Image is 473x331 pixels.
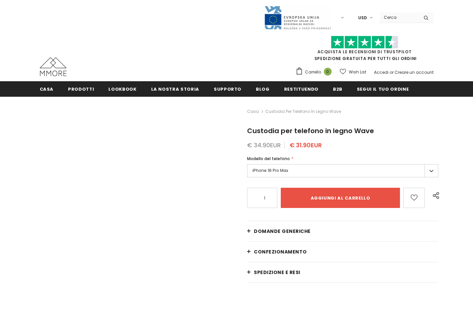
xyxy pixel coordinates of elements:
[264,14,331,20] a: Javni Razpis
[247,221,438,241] a: Domande generiche
[40,57,67,76] img: Casi MMORE
[247,156,290,161] span: Modello del telefono
[380,12,418,22] input: Search Site
[40,86,54,92] span: Casa
[254,248,307,255] span: CONFEZIONAMENTO
[331,36,398,49] img: Fidati di Pilot Stars
[324,68,332,76] span: 0
[333,86,342,92] span: B2B
[254,228,311,235] span: Domande generiche
[247,242,438,262] a: CONFEZIONAMENTO
[151,86,199,92] span: La nostra storia
[256,86,270,92] span: Blog
[390,69,394,75] span: or
[151,81,199,96] a: La nostra storia
[281,188,400,208] input: Aggiungi al carrello
[108,86,136,92] span: Lookbook
[264,5,331,30] img: Javni Razpis
[247,262,438,282] a: Spedizione e resi
[256,81,270,96] a: Blog
[247,108,259,116] a: Casa
[265,108,341,116] span: Custodia per telefono in legno Wave
[349,69,366,76] span: Wish List
[254,269,300,276] span: Spedizione e resi
[296,67,335,77] a: Carrello 0
[108,81,136,96] a: Lookbook
[247,126,374,136] span: Custodia per telefono in legno Wave
[214,81,241,96] a: supporto
[395,69,434,75] a: Creare un account
[317,49,412,55] a: Acquista le recensioni di TrustPilot
[357,86,409,92] span: Segui il tuo ordine
[40,81,54,96] a: Casa
[214,86,241,92] span: supporto
[374,69,388,75] a: Accedi
[305,69,321,76] span: Carrello
[247,141,281,149] span: € 34.90EUR
[290,141,322,149] span: € 31.90EUR
[284,86,318,92] span: Restituendo
[68,86,94,92] span: Prodotti
[247,164,438,177] label: iPhone 16 Pro Max
[284,81,318,96] a: Restituendo
[357,81,409,96] a: Segui il tuo ordine
[296,39,434,61] span: SPEDIZIONE GRATUITA PER TUTTI GLI ORDINI
[333,81,342,96] a: B2B
[358,14,367,21] span: USD
[68,81,94,96] a: Prodotti
[340,66,366,78] a: Wish List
